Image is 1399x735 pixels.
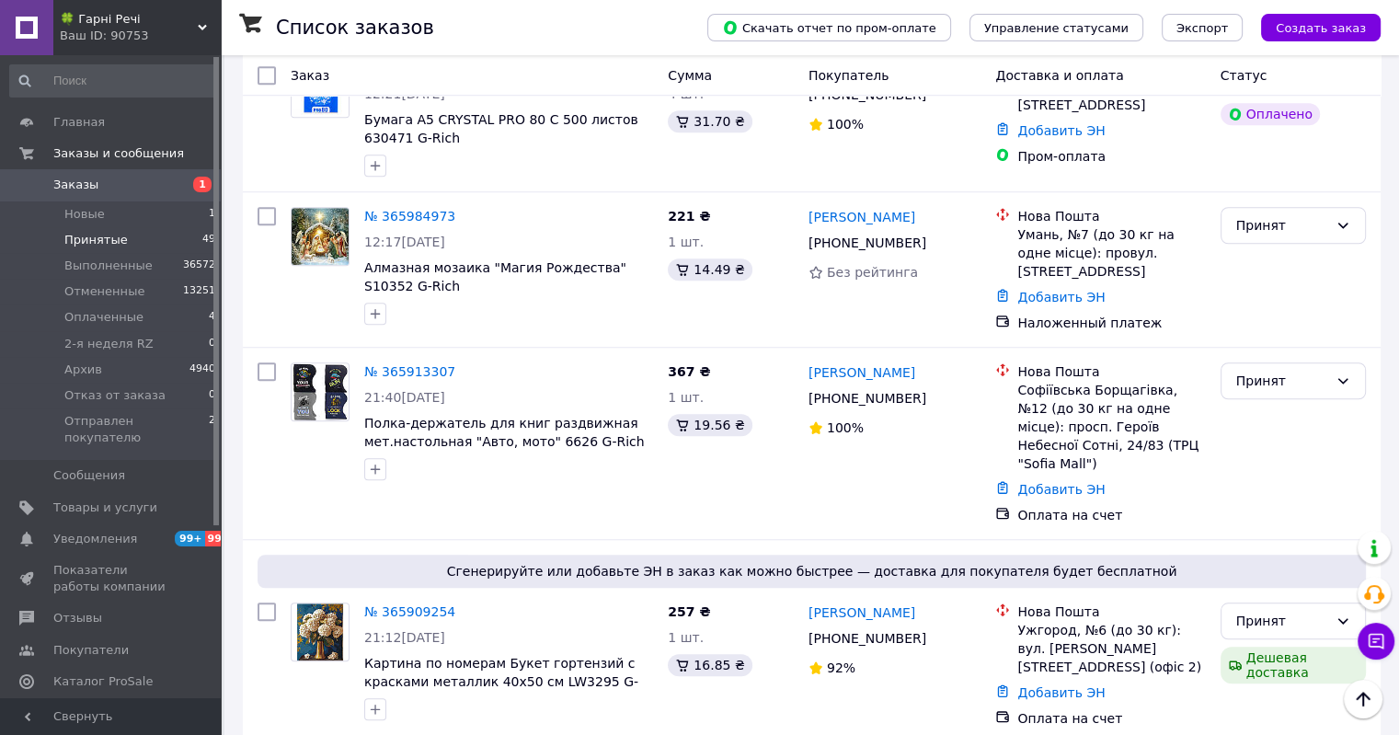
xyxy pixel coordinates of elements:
span: 99+ [175,531,205,546]
a: [PERSON_NAME] [808,208,915,226]
span: Выполненные [64,258,153,274]
span: Скачать отчет по пром-оплате [722,19,936,36]
div: Принят [1236,371,1328,391]
button: Скачать отчет по пром-оплате [707,14,951,41]
span: Сообщения [53,467,125,484]
button: Экспорт [1162,14,1243,41]
span: Полка-держатель для книг раздвижная мет.настольная "Авто, мото" 6626 G-Rich [364,416,645,449]
span: 100% [827,420,864,435]
a: Фото товару [291,207,350,266]
a: [PERSON_NAME] [808,363,915,382]
span: Оплаченные [64,309,143,326]
span: 1 [193,177,212,192]
div: Наложенный платеж [1017,314,1205,332]
div: с. [STREET_ADDRESS]: вул. [STREET_ADDRESS] [1017,77,1205,114]
h1: Список заказов [276,17,434,39]
span: Создать заказ [1276,21,1366,35]
span: Сгенерируйте или добавьте ЭН в заказ как можно быстрее — доставка для покупателя будет бесплатной [265,562,1359,580]
span: 12:17[DATE] [364,235,445,249]
span: Уведомления [53,531,137,547]
div: 16.85 ₴ [668,654,751,676]
a: Добавить ЭН [1017,685,1105,700]
span: 13251 [183,283,215,300]
span: 4940 [189,362,215,378]
div: Оплачено [1221,103,1320,125]
span: Статус [1221,68,1267,83]
span: Экспорт [1176,21,1228,35]
div: 14.49 ₴ [668,258,751,281]
span: Заказы [53,177,98,193]
span: Доставка и оплата [995,68,1123,83]
span: Главная [53,114,105,131]
span: Отправлен покупателю [64,413,209,446]
div: Нова Пошта [1017,207,1205,225]
div: Дешевая доставка [1221,647,1366,683]
span: 1 [209,206,215,223]
span: 1 шт. [668,235,704,249]
a: Картина по номерам Букет гортензий с красками металлик 40х50 см LW3295 G-Rich [364,656,638,707]
img: Фото товару [292,363,347,420]
span: 257 ₴ [668,604,710,619]
a: Бумага А5 CRYSTAL PRO 80 С 500 листов 630471 G-Rich [364,112,638,145]
div: 31.70 ₴ [668,110,751,132]
span: Отмененные [64,283,144,300]
button: Чат с покупателем [1358,623,1394,660]
div: Ужгород, №6 (до 30 кг): вул. [PERSON_NAME][STREET_ADDRESS] (офіс 2) [1017,621,1205,676]
div: Оплата на счет [1017,506,1205,524]
div: Софіївська Борщагівка, №12 (до 30 кг на одне місце): просп. Героїв Небесної Сотні, 24/83 (ТРЦ "So... [1017,381,1205,473]
button: Наверх [1344,680,1382,718]
span: Каталог ProSale [53,673,153,690]
span: 21:40[DATE] [364,390,445,405]
a: Алмазная мозаика "Магия Рождества" S10352 G-Rich [364,260,626,293]
div: [PHONE_NUMBER] [805,385,930,411]
span: 0 [209,387,215,404]
a: № 365984973 [364,209,455,224]
span: 21:12[DATE] [364,630,445,645]
div: Ваш ID: 90753 [60,28,221,44]
span: Отказ от заказа [64,387,166,404]
a: Добавить ЭН [1017,290,1105,304]
span: Отзывы [53,610,102,626]
a: № 365909254 [364,604,455,619]
a: Добавить ЭН [1017,482,1105,497]
span: 49 [202,232,215,248]
div: Умань, №7 (до 30 кг на одне місце): провул. [STREET_ADDRESS] [1017,225,1205,281]
div: Принят [1236,215,1328,235]
span: Сумма [668,68,712,83]
span: 221 ₴ [668,209,710,224]
a: № 365913307 [364,364,455,379]
span: 2 [209,413,215,446]
span: Заказ [291,68,329,83]
span: 367 ₴ [668,364,710,379]
span: Покупатель [808,68,889,83]
div: Нова Пошта [1017,603,1205,621]
div: [PHONE_NUMBER] [805,626,930,651]
span: 99+ [205,531,235,546]
span: 2-я неделя RZ [64,336,154,352]
a: [PERSON_NAME] [808,603,915,622]
span: Новые [64,206,105,223]
span: Архив [64,362,102,378]
span: 4 [209,309,215,326]
span: 92% [827,660,855,675]
span: Показатели работы компании [53,562,170,595]
button: Создать заказ [1261,14,1381,41]
span: Управление статусами [984,21,1129,35]
img: Фото товару [297,603,343,660]
a: Фото товару [291,603,350,661]
button: Управление статусами [969,14,1143,41]
span: 🍀 Гарні Речі [60,11,198,28]
div: Принят [1236,611,1328,631]
span: 36572 [183,258,215,274]
span: 1 шт. [668,390,704,405]
span: 100% [827,117,864,132]
span: Принятые [64,232,128,248]
span: Без рейтинга [827,265,918,280]
span: 0 [209,336,215,352]
div: Нова Пошта [1017,362,1205,381]
span: 1 шт. [668,630,704,645]
span: Покупатели [53,642,129,659]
